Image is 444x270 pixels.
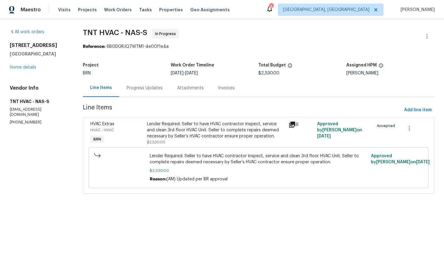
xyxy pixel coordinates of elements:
div: 6 [288,121,313,128]
span: BRN [91,136,103,142]
div: [PERSON_NAME] [346,71,434,75]
span: [DATE] [185,71,198,75]
span: (AM) Updated per BR approval [166,177,228,181]
h5: TNT HVAC - NAS-S [10,98,68,105]
span: Approved by [PERSON_NAME] on [371,154,430,164]
h4: Vendor Info [10,85,68,91]
span: Properties [159,7,183,13]
span: Maestro [21,7,41,13]
div: 4 [269,4,273,10]
span: The hpm assigned to this work order. [379,63,383,71]
h5: Total Budget [258,63,286,67]
h2: [STREET_ADDRESS] [10,42,68,48]
span: - [171,71,198,75]
span: Line Items [83,105,402,116]
b: Reference: [83,44,105,49]
span: HVAC - HVAC [90,128,114,132]
h5: Work Order Timeline [171,63,214,67]
span: $2,530.00 [147,140,165,144]
span: The total cost of line items that have been proposed by Opendoor. This sum includes line items th... [288,63,292,71]
span: Work Orders [104,7,132,13]
span: $2,530.00 [150,168,368,174]
div: 6BGDGRJQ7WTM1-4e00f1e4a [83,44,434,50]
span: Visits [58,7,71,13]
span: BRN [83,71,91,75]
span: Projects [78,7,97,13]
div: Line Items [90,85,112,91]
button: Add line item [402,105,434,116]
div: Attachments [177,85,204,91]
span: Geo Assignments [190,7,230,13]
span: Reason: [150,177,166,181]
span: Add line item [404,106,432,114]
span: HVAC Extras [90,122,114,126]
span: Accepted [377,123,397,129]
p: [EMAIL_ADDRESS][DOMAIN_NAME] [10,107,68,117]
span: Tasks [139,8,152,12]
span: [DATE] [416,160,430,164]
span: [DATE] [171,71,184,75]
span: Lender Required: Seller to have HVAC contractor inspect, service and clean 3rd floor HVAC Unit. S... [150,153,368,165]
p: [PHONE_NUMBER] [10,120,68,125]
span: [PERSON_NAME] [398,7,435,13]
span: $2,530.00 [258,71,279,75]
span: TNT HVAC - NAS-S [83,29,147,36]
span: [GEOGRAPHIC_DATA], [GEOGRAPHIC_DATA] [283,7,369,13]
span: Approved by [PERSON_NAME] on [317,122,362,138]
h5: Assigned HPM [346,63,377,67]
a: Home details [10,65,36,69]
a: All work orders [10,30,44,34]
div: Invoices [218,85,235,91]
h5: Project [83,63,99,67]
h5: [GEOGRAPHIC_DATA] [10,51,68,57]
div: Lender Required: Seller to have HVAC contractor inspect, service and clean 3rd floor HVAC Unit. S... [147,121,285,139]
span: In Progress [155,31,178,37]
div: Progress Updates [127,85,163,91]
span: [DATE] [317,134,331,138]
